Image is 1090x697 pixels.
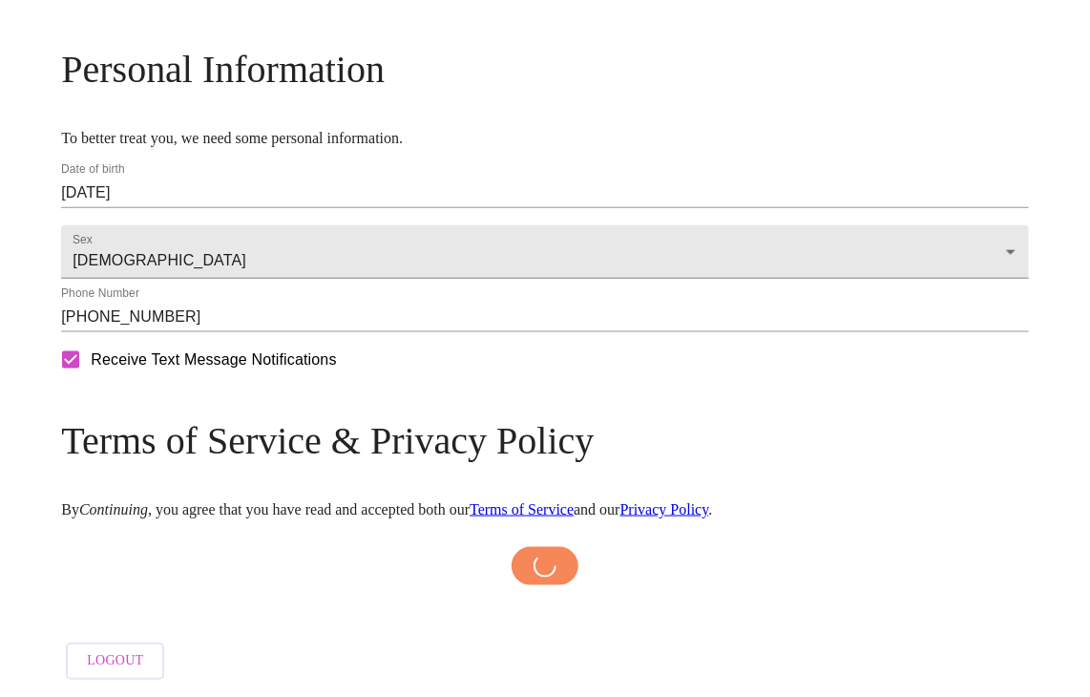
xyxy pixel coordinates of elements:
h3: Personal Information [61,47,1028,92]
label: Phone Number [61,288,139,300]
a: Privacy Policy [620,501,709,517]
p: By , you agree that you have read and accepted both our and our . [61,501,1028,518]
a: Terms of Service [470,501,574,517]
span: Logout [87,649,143,673]
button: Logout [66,643,164,680]
h3: Terms of Service & Privacy Policy [61,418,1028,463]
p: To better treat you, we need some personal information. [61,130,1028,147]
div: [DEMOGRAPHIC_DATA] [61,225,1028,279]
label: Date of birth [61,164,125,176]
em: Continuing [79,501,148,517]
span: Receive Text Message Notifications [91,348,336,371]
